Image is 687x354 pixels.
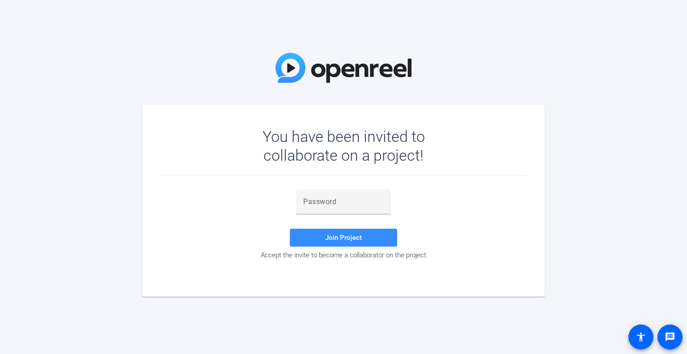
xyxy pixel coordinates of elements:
[160,251,527,259] div: Accept the invite to become a collaborator on the project
[276,53,411,83] img: OpenReel Logo
[665,332,675,342] mat-icon: message
[325,234,362,242] span: Join Project
[636,332,646,342] mat-icon: accessibility
[303,196,384,207] input: Password
[237,127,451,165] div: You have been invited to collaborate on a project!
[290,229,397,247] button: Join Project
